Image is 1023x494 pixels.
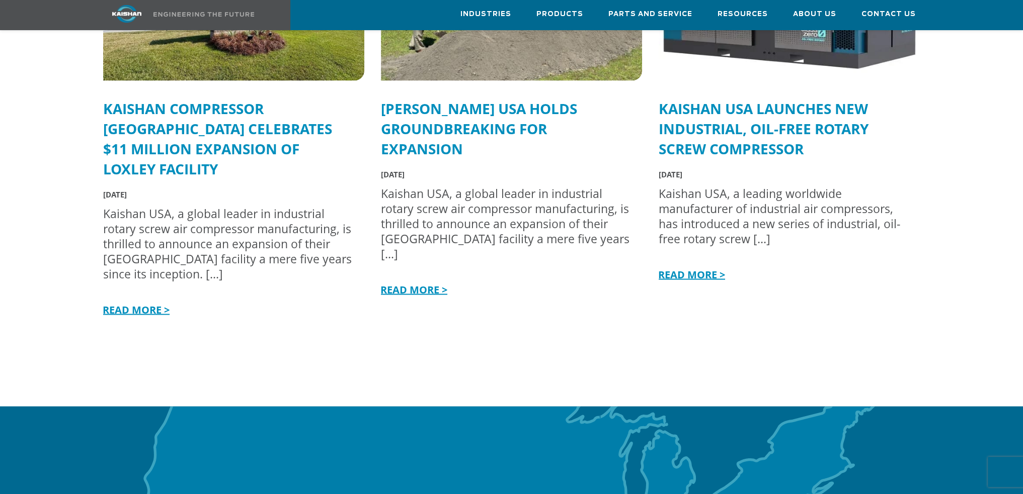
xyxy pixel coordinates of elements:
[718,9,768,20] span: Resources
[381,99,577,158] a: [PERSON_NAME] USA Holds Groundbreaking for Expansion
[793,9,836,20] span: About Us
[103,187,354,202] div: [DATE]
[89,5,165,23] img: kaishan logo
[153,12,254,17] img: Engineering the future
[378,283,447,297] a: READ MORE >
[536,1,583,28] a: Products
[101,303,170,317] a: READ MORE >
[659,186,910,246] div: Kaishan USA, a leading worldwide manufacturer of industrial air compressors, has introduced a new...
[536,9,583,20] span: Products
[103,99,332,178] a: Kaishan Compressor [GEOGRAPHIC_DATA] Celebrates $11 Million Expansion of Loxley Facility
[656,268,725,281] a: READ MORE >
[608,9,692,20] span: Parts and Service
[861,1,916,28] a: Contact Us
[460,9,511,20] span: Industries
[718,1,768,28] a: Resources
[793,1,836,28] a: About Us
[460,1,511,28] a: Industries
[861,9,916,20] span: Contact Us
[659,99,869,158] a: Kaishan USA Launches New Industrial, Oil-Free Rotary Screw Compressor
[381,167,632,182] div: [DATE]
[381,186,632,261] div: Kaishan USA, a global leader in industrial rotary screw air compressor manufacturing, is thrilled...
[659,167,910,182] div: [DATE]
[103,206,354,281] div: Kaishan USA, a global leader in industrial rotary screw air compressor manufacturing, is thrilled...
[608,1,692,28] a: Parts and Service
